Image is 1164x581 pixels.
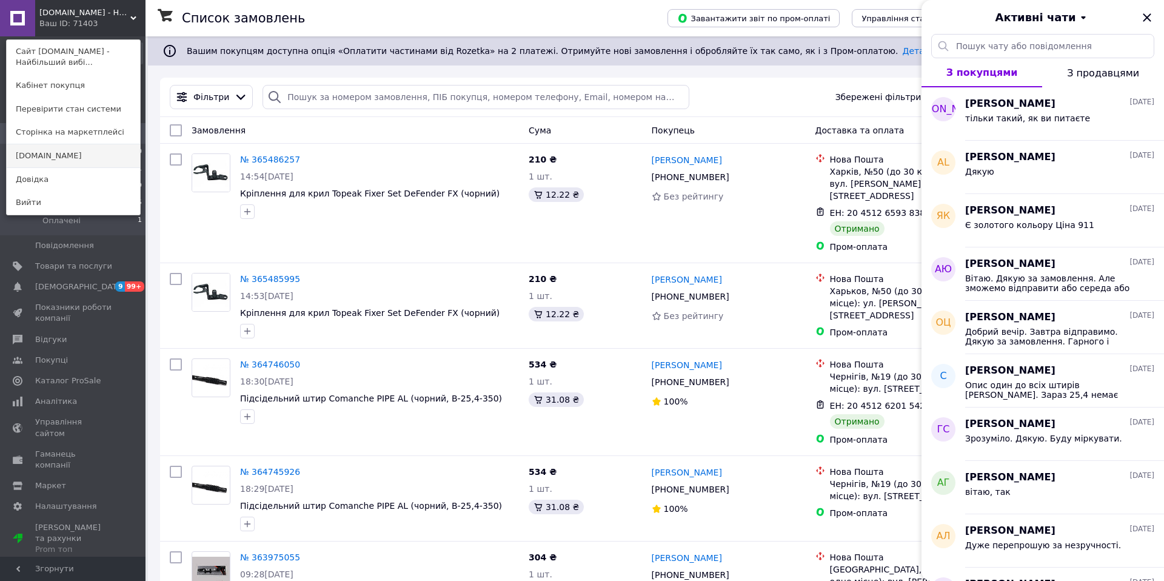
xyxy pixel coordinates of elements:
button: АЮ[PERSON_NAME][DATE]Вітаю. Дякую за замовлення. Але зможемо відправити або середа або четвер. Дя... [921,247,1164,301]
span: Аналітика [35,396,77,407]
span: [PERSON_NAME] [965,417,1055,431]
span: 1 шт. [529,484,552,494]
span: Налаштування [35,501,97,512]
a: Вийти [7,191,140,214]
img: Фото товару [192,154,230,192]
span: Покупець [652,126,695,135]
span: ОЦ [935,316,951,330]
span: ЕН: 20 4512 6201 5426 [830,401,931,411]
span: [DATE] [1129,150,1154,161]
div: Пром-оплата [830,241,1002,253]
button: С[PERSON_NAME][DATE]Опис один до всіх штирів [PERSON_NAME]. Зараз 25,4 немає [921,354,1164,408]
div: Нова Пошта [830,358,1002,371]
a: Фото товару [192,466,230,505]
span: Кріплення для крил Topeak Fixer Set DeFender FX (чорний) [240,308,500,318]
span: Доставка та оплата [815,126,905,135]
span: 99+ [125,281,145,292]
span: Фільтри [193,91,229,103]
div: Пром-оплата [830,507,1002,519]
h1: Список замовлень [182,11,305,25]
span: Завантажити звіт по пром-оплаті [677,13,830,24]
button: ГС[PERSON_NAME][DATE]Зрозуміло. Дякую. Буду міркувати. [921,408,1164,461]
span: Активні чати [995,10,1075,25]
a: № 363975055 [240,552,300,562]
div: Prom топ [35,544,112,555]
a: Сторінка на маркетплейсі [7,121,140,144]
span: Дуже перепрошую за незручності. [965,540,1121,550]
div: Нова Пошта [830,466,1002,478]
div: Харьков, №50 (до 30 кг на одне місце): ул. [PERSON_NAME][STREET_ADDRESS] [830,285,1002,321]
span: 304 ₴ [529,552,557,562]
span: ЯК [937,209,950,223]
span: ГС [937,423,950,437]
span: Підсідельний штир Comanche PIPE AL (чорний, B-25,4-350) [240,394,502,403]
span: Вітаю. Дякую за замовлення. Але зможемо відправити або середа або четвер. Дякую за розуміння [965,274,1137,293]
span: Замовлення [192,126,246,135]
a: № 364745926 [240,467,300,477]
div: [PHONE_NUMBER] [649,288,732,305]
span: Управління сайтом [35,417,112,438]
div: Чернігів, №19 (до 30 кг на одне місце): вул. [STREET_ADDRESS] [830,478,1002,502]
span: Маркет [35,480,66,491]
input: Пошук чату або повідомлення [931,34,1154,58]
span: Опис один до всіх штирів [PERSON_NAME]. Зараз 25,4 немає [965,380,1137,400]
span: 1 шт. [529,172,552,181]
span: Гаманець компанії [35,449,112,471]
span: [DATE] [1129,311,1154,321]
span: Є золотого кольору Ціна 911 [965,220,1094,230]
span: [PERSON_NAME] [965,150,1055,164]
span: Показники роботи компанії [35,302,112,324]
span: Підсідельний штир Comanche PIPE AL (чорний, B-25,4-350) [240,501,502,511]
a: Кріплення для крил Topeak Fixer Set DeFender FX (чорний) [240,189,500,198]
button: АЛ[PERSON_NAME][DATE]Дуже перепрошую за незручності. [921,514,1164,568]
span: [DEMOGRAPHIC_DATA] [35,281,125,292]
button: ОЦ[PERSON_NAME][DATE]Добрий вечір. Завтра відправимо. Дякую за замовлення. Гарного і тихого вечора [921,301,1164,354]
div: Пром-оплата [830,434,1002,446]
span: [PERSON_NAME] [965,257,1055,271]
a: [PERSON_NAME] [652,359,722,371]
span: [PERSON_NAME] [965,364,1055,378]
span: С [940,369,946,383]
span: [PERSON_NAME] [903,102,984,116]
span: Оплачені [42,215,81,226]
a: Фото товару [192,273,230,312]
span: Покупці [35,355,68,366]
button: Завантажити звіт по пром-оплаті [667,9,840,27]
div: Отримано [830,221,885,236]
span: тільки такий, як ви питаєте [965,113,1090,123]
div: 31.08 ₴ [529,500,584,514]
a: Фото товару [192,358,230,397]
a: [PERSON_NAME] [652,274,722,286]
span: Повідомлення [35,240,94,251]
span: 18:30[DATE] [240,377,293,386]
a: № 365486257 [240,155,300,164]
span: Cума [529,126,551,135]
span: 14:53[DATE] [240,291,293,301]
input: Пошук за номером замовлення, ПІБ покупця, номером телефону, Email, номером накладної [263,85,689,109]
div: [PHONE_NUMBER] [649,374,732,391]
span: [PERSON_NAME] [965,311,1055,324]
button: ЯК[PERSON_NAME][DATE]Є золотого кольору Ціна 911 [921,194,1164,247]
div: Харків, №50 (до 30 кг на одне місце): вул. [PERSON_NAME][STREET_ADDRESS] [830,166,1002,202]
img: Фото товару [192,471,230,500]
span: Без рейтингу [664,192,724,201]
span: 1 шт. [529,377,552,386]
div: 12.22 ₴ [529,187,584,202]
span: [DATE] [1129,204,1154,214]
span: [PERSON_NAME] [965,471,1055,485]
span: АЛ [937,529,951,543]
span: Дякую [965,167,994,176]
button: [PERSON_NAME][PERSON_NAME][DATE]тільки такий, як ви питаєте [921,87,1164,141]
span: 534 ₴ [529,360,557,369]
div: Нова Пошта [830,273,1002,285]
a: [PERSON_NAME] [652,552,722,564]
div: Нова Пошта [830,551,1002,563]
button: Закрити [1140,10,1154,25]
a: № 364746050 [240,360,300,369]
span: 100% [664,504,688,514]
span: 1 шт. [529,569,552,579]
span: ЕН: 20 4512 6593 8389 [830,208,931,218]
a: [DOMAIN_NAME] [7,144,140,167]
span: 09:28[DATE] [240,569,293,579]
a: Сайт [DOMAIN_NAME] - Найбільший вибі... [7,40,140,74]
